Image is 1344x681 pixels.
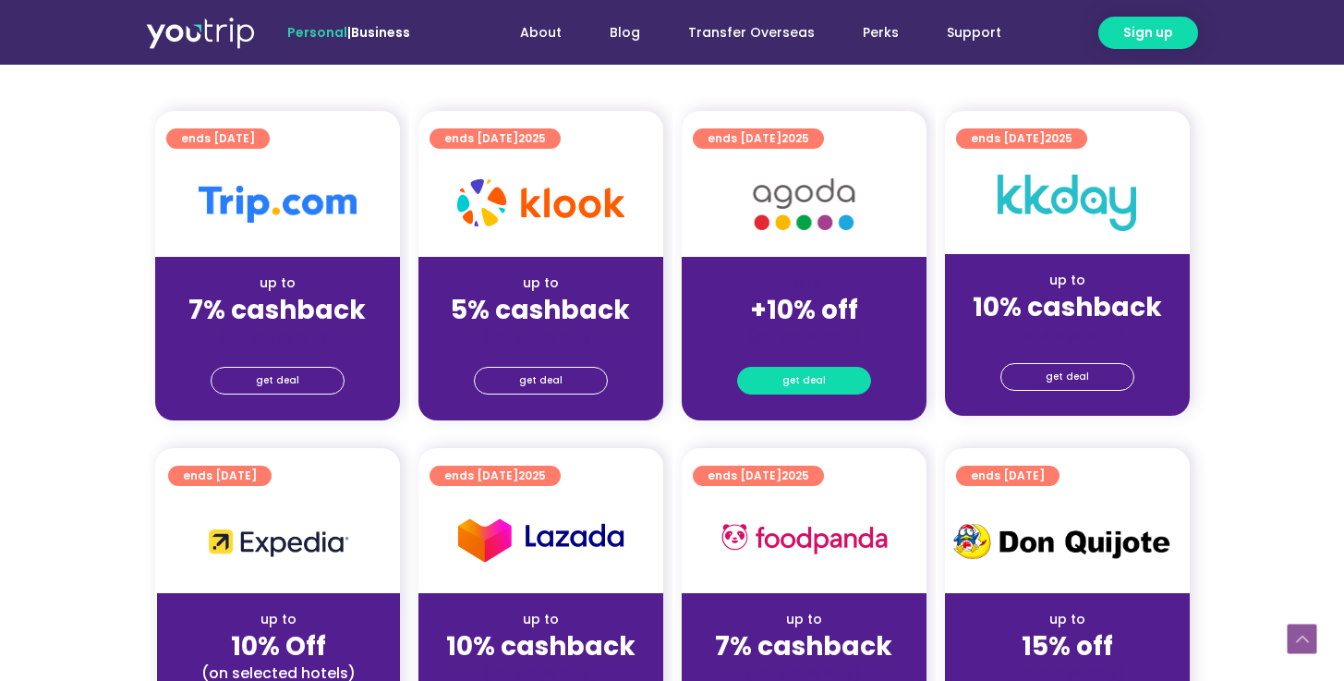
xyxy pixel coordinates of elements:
span: get deal [1046,364,1089,390]
span: 2025 [518,130,546,146]
div: up to [172,610,385,629]
strong: 7% cashback [188,292,366,328]
span: Sign up [1123,23,1173,43]
strong: 10% Off [231,628,326,664]
span: ends [DATE] [971,466,1045,486]
a: get deal [211,367,345,395]
span: up to [787,274,821,292]
a: get deal [474,367,608,395]
a: Support [923,16,1025,50]
div: (for stays only) [170,327,385,347]
strong: +10% off [750,292,858,328]
div: up to [696,610,912,629]
a: ends [DATE] [956,466,1059,486]
div: up to [170,274,385,293]
strong: 10% cashback [446,628,636,664]
span: get deal [782,368,826,394]
strong: 15% off [1022,628,1113,664]
span: ends [DATE] [183,466,257,486]
div: (for stays only) [433,327,648,347]
a: Sign up [1098,17,1198,49]
span: ends [DATE] [708,128,809,149]
span: get deal [519,368,563,394]
a: get deal [1000,363,1134,391]
div: (for stays only) [696,327,912,347]
a: ends [DATE]2025 [693,466,824,486]
a: Perks [839,16,923,50]
span: 2025 [781,130,809,146]
div: (for stays only) [960,324,1175,344]
a: ends [DATE] [168,466,272,486]
a: ends [DATE] [166,128,270,149]
span: ends [DATE] [181,128,255,149]
span: ends [DATE] [444,466,546,486]
strong: 10% cashback [973,289,1162,325]
a: ends [DATE]2025 [430,128,561,149]
span: Personal [287,23,347,42]
span: ends [DATE] [708,466,809,486]
a: ends [DATE]2025 [430,466,561,486]
span: get deal [256,368,299,394]
a: ends [DATE]2025 [956,128,1087,149]
a: About [496,16,586,50]
a: Blog [586,16,664,50]
span: ends [DATE] [444,128,546,149]
div: up to [960,610,1175,629]
div: up to [960,271,1175,290]
span: ends [DATE] [971,128,1072,149]
div: up to [433,274,648,293]
strong: 5% cashback [451,292,630,328]
a: ends [DATE]2025 [693,128,824,149]
span: 2025 [781,468,809,483]
div: up to [433,610,648,629]
span: 2025 [518,468,546,483]
span: 2025 [1045,130,1072,146]
nav: Menu [460,16,1025,50]
a: Transfer Overseas [664,16,839,50]
a: get deal [737,367,871,395]
span: | [287,23,410,42]
a: Business [351,23,410,42]
strong: 7% cashback [715,628,892,664]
